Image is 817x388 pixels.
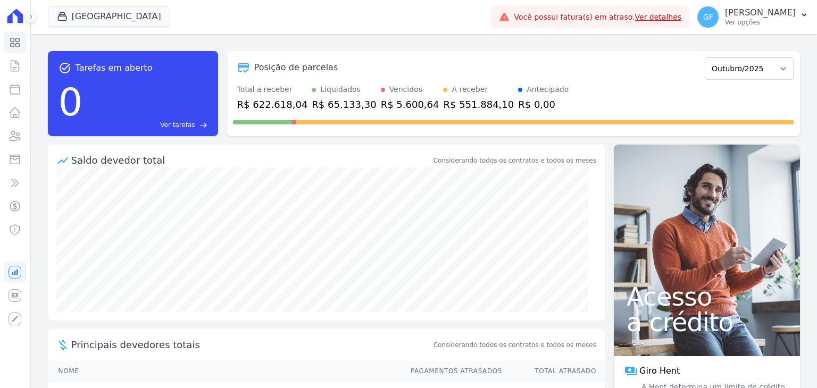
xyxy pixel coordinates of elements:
div: Total a receber [237,84,308,95]
span: east [199,121,207,129]
th: Total Atrasado [503,360,605,382]
span: task_alt [59,62,71,74]
div: Saldo devedor total [71,153,431,167]
span: Ver tarefas [160,120,195,130]
div: Antecipado [527,84,569,95]
th: Pagamentos Atrasados [401,360,503,382]
div: R$ 622.618,04 [237,97,308,112]
div: R$ 5.600,64 [381,97,439,112]
div: Posição de parcelas [254,61,338,74]
button: GF [PERSON_NAME] Ver opções [689,2,817,32]
span: Considerando todos os contratos e todos os meses [433,340,596,350]
p: [PERSON_NAME] [725,7,796,18]
div: R$ 65.133,30 [312,97,376,112]
a: Ver tarefas east [87,120,207,130]
div: 0 [59,74,83,130]
p: Ver opções [725,18,796,27]
span: Acesso [627,284,787,309]
button: [GEOGRAPHIC_DATA] [48,6,170,27]
span: Você possui fatura(s) em atraso. [514,12,681,23]
div: Liquidados [320,84,361,95]
div: R$ 551.884,10 [443,97,514,112]
th: Nome [48,360,401,382]
a: Ver detalhes [635,13,682,21]
span: Giro Hent [639,365,680,377]
span: Principais devedores totais [71,338,431,352]
span: a crédito [627,309,787,335]
div: Vencidos [389,84,422,95]
div: R$ 0,00 [518,97,569,112]
div: A receber [452,84,488,95]
div: Considerando todos os contratos e todos os meses [433,156,596,165]
span: GF [703,13,713,21]
span: Tarefas em aberto [76,62,153,74]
